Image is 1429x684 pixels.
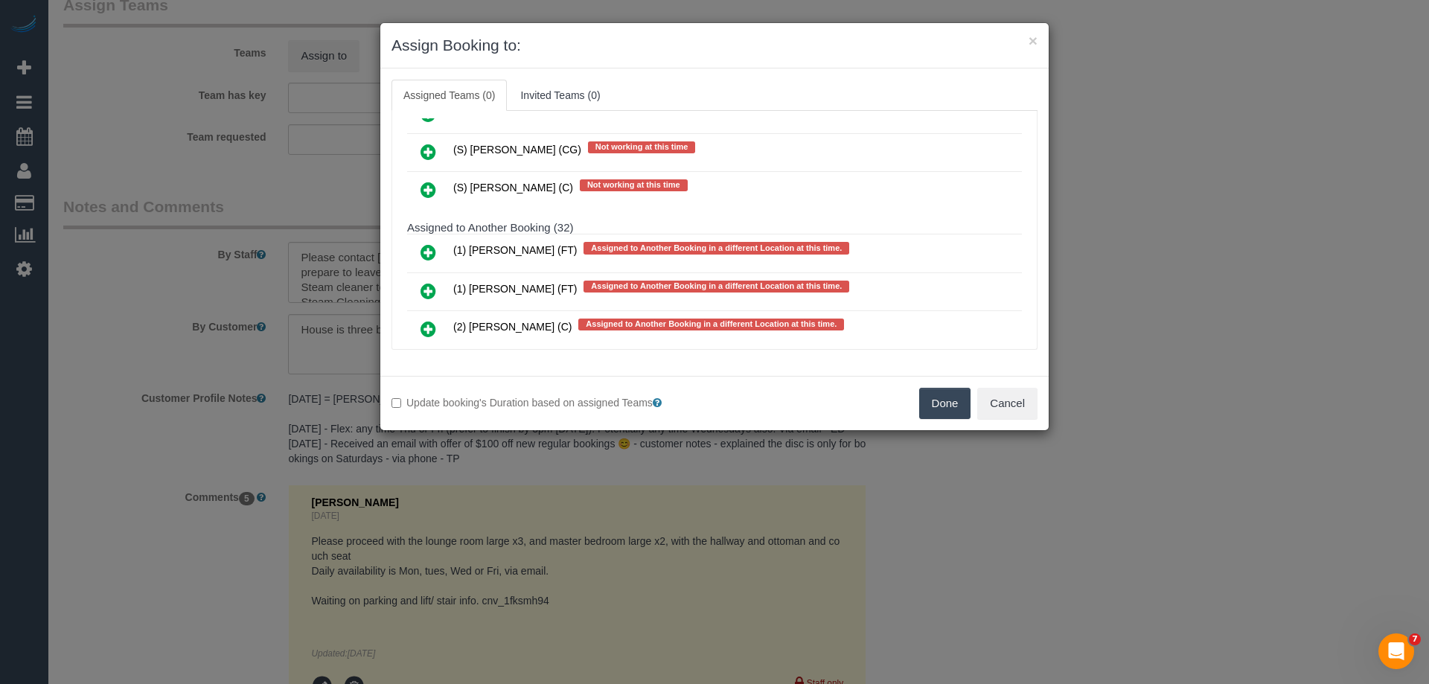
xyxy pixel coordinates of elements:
[391,80,507,111] a: Assigned Teams (0)
[453,245,577,257] span: (1) [PERSON_NAME] (FT)
[453,283,577,295] span: (1) [PERSON_NAME] (FT)
[588,141,696,153] span: Not working at this time
[1378,633,1414,669] iframe: Intercom live chat
[391,34,1038,57] h3: Assign Booking to:
[453,182,573,194] span: (S) [PERSON_NAME] (C)
[407,222,1022,234] h4: Assigned to Another Booking (32)
[977,388,1038,419] button: Cancel
[1409,633,1421,645] span: 7
[584,281,849,293] span: Assigned to Another Booking in a different Location at this time.
[391,395,703,410] label: Update booking's Duration based on assigned Teams
[1029,33,1038,48] button: ×
[584,242,849,254] span: Assigned to Another Booking in a different Location at this time.
[578,319,844,330] span: Assigned to Another Booking in a different Location at this time.
[453,144,581,156] span: (S) [PERSON_NAME] (CG)
[453,321,572,333] span: (2) [PERSON_NAME] (C)
[508,80,612,111] a: Invited Teams (0)
[580,179,688,191] span: Not working at this time
[391,398,401,408] input: Update booking's Duration based on assigned Teams
[919,388,971,419] button: Done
